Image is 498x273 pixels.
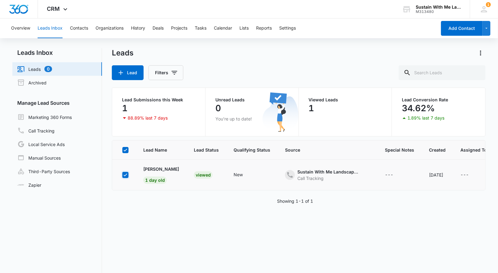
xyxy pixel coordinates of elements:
[194,172,213,177] a: Viewed
[143,166,179,183] a: [PERSON_NAME]1 day old
[17,79,47,86] a: Archived
[112,48,133,58] h1: Leads
[17,141,65,148] a: Local Service Ads
[70,18,88,38] button: Contacts
[285,147,370,153] span: Source
[96,18,124,38] button: Organizations
[215,103,221,113] p: 0
[429,172,446,178] div: [DATE]
[112,65,144,80] button: Lead
[171,18,187,38] button: Projects
[460,171,469,179] div: ---
[215,98,289,102] p: Unread Leads
[239,18,249,38] button: Lists
[143,177,167,184] span: 1 day old
[385,171,393,179] div: ---
[38,18,63,38] button: Leads Inbox
[407,116,445,120] p: 1.89% last 7 days
[17,127,55,134] a: Call Tracking
[402,103,435,113] p: 34.62%
[385,171,404,179] div: - - Select to Edit Field
[17,113,72,121] a: Marketing 360 Forms
[460,147,487,153] span: Assigned To
[234,147,270,153] span: Qualifying Status
[215,116,289,122] p: You’re up to date!
[17,65,52,73] a: Leads0
[194,171,213,179] div: Viewed
[486,2,491,7] div: notifications count
[149,65,183,80] button: Filters
[214,18,232,38] button: Calendar
[17,168,70,175] a: Third-Party Sources
[297,169,359,175] div: Sustain With Me Landscapes - Ads
[297,175,359,181] div: Call Tracking
[460,171,480,179] div: - - Select to Edit Field
[416,5,461,10] div: account name
[285,169,370,181] div: - - Select to Edit Field
[309,103,314,113] p: 1
[309,98,382,102] p: Viewed Leads
[486,2,491,7] span: 1
[441,21,483,36] button: Add Contact
[385,147,414,153] span: Special Notes
[194,147,219,153] span: Lead Status
[429,147,446,153] span: Created
[11,18,30,38] button: Overview
[416,10,461,14] div: account id
[17,182,41,188] a: Zapier
[17,154,61,161] a: Manual Sources
[12,99,102,107] h3: Manage Lead Sources
[122,103,128,113] p: 1
[143,147,179,153] span: Lead Name
[256,18,272,38] button: Reports
[279,18,296,38] button: Settings
[12,48,102,57] h2: Leads Inbox
[143,166,179,172] p: [PERSON_NAME]
[122,98,195,102] p: Lead Submissions this Week
[476,48,486,58] button: Actions
[277,198,313,204] p: Showing 1-1 of 1
[195,18,206,38] button: Tasks
[234,171,254,179] div: - - Select to Edit Field
[47,6,60,12] span: CRM
[402,98,476,102] p: Lead Conversion Rate
[128,116,168,120] p: 88.89% last 7 days
[131,18,145,38] button: History
[234,171,243,178] div: New
[399,65,486,80] input: Search Leads
[153,18,164,38] button: Deals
